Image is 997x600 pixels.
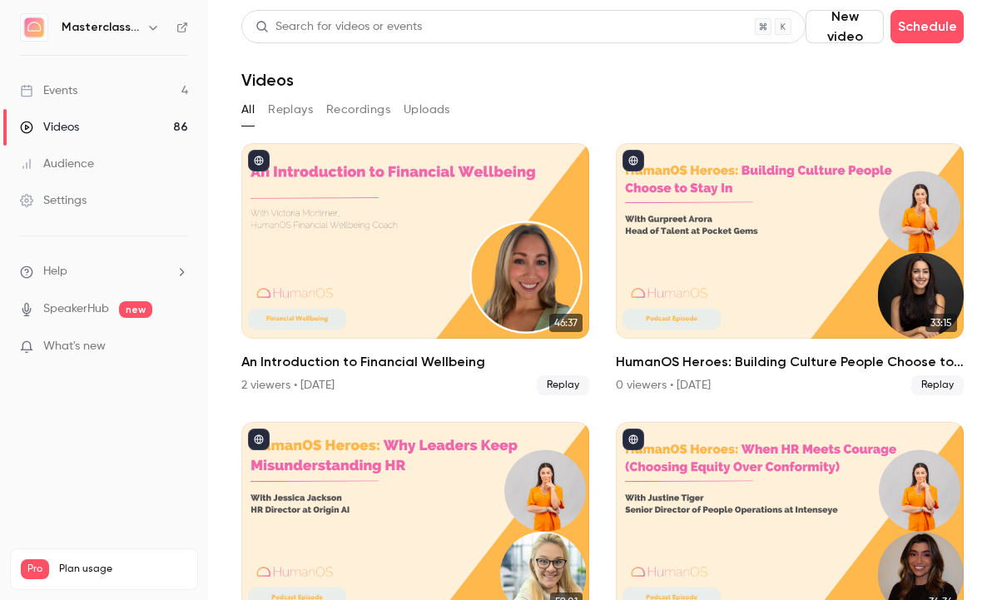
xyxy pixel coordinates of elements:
div: Videos [20,119,79,136]
h2: An Introduction to Financial Wellbeing [241,352,589,372]
img: Masterclass Channel [21,14,47,41]
span: Plan usage [59,563,187,576]
button: published [248,429,270,450]
div: Search for videos or events [255,18,422,36]
button: published [623,150,644,171]
div: Audience [20,156,94,172]
button: Uploads [404,97,450,123]
button: New video [806,10,884,43]
div: Settings [20,192,87,209]
h6: Masterclass Channel [62,19,140,36]
div: 0 viewers • [DATE] [616,377,711,394]
span: new [119,301,152,318]
h2: HumanOS Heroes: Building Culture People Choose to Stay In [616,352,964,372]
li: An Introduction to Financial Wellbeing [241,143,589,395]
span: 46:37 [549,314,583,332]
button: Recordings [326,97,390,123]
span: Pro [21,559,49,579]
div: Events [20,82,77,99]
span: 33:15 [925,314,957,332]
span: Replay [911,375,964,395]
span: What's new [43,338,106,355]
h1: Videos [241,70,294,90]
div: 2 viewers • [DATE] [241,377,335,394]
a: 33:15HumanOS Heroes: Building Culture People Choose to Stay In0 viewers • [DATE]Replay [616,143,964,395]
li: help-dropdown-opener [20,263,188,280]
button: Schedule [890,10,964,43]
span: Help [43,263,67,280]
button: published [248,150,270,171]
button: published [623,429,644,450]
button: Replays [268,97,313,123]
li: HumanOS Heroes: Building Culture People Choose to Stay In [616,143,964,395]
button: All [241,97,255,123]
iframe: Noticeable Trigger [168,340,188,355]
span: Replay [537,375,589,395]
section: Videos [241,10,964,590]
a: 46:37An Introduction to Financial Wellbeing2 viewers • [DATE]Replay [241,143,589,395]
a: SpeakerHub [43,300,109,318]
